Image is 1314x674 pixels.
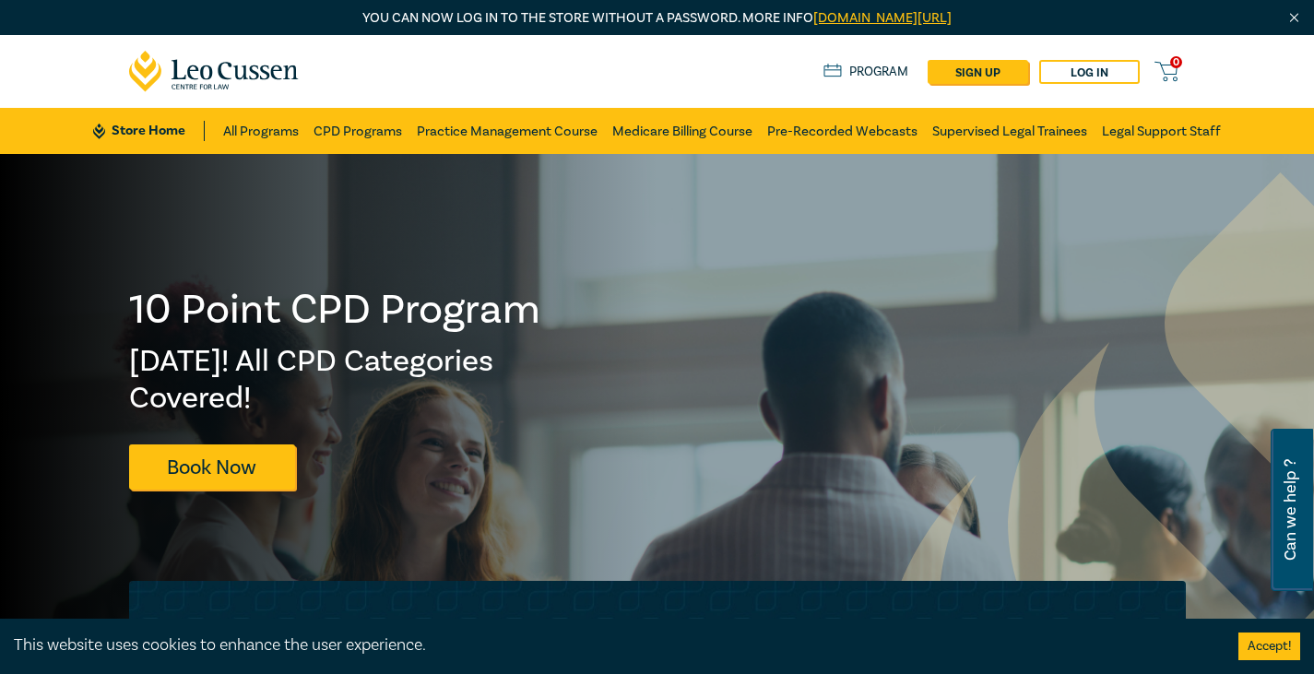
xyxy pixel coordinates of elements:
[223,108,299,154] a: All Programs
[129,286,542,334] h1: 10 Point CPD Program
[129,343,542,417] h2: [DATE]! All CPD Categories Covered!
[1170,56,1182,68] span: 0
[767,108,917,154] a: Pre-Recorded Webcasts
[612,108,752,154] a: Medicare Billing Course
[417,108,598,154] a: Practice Management Course
[1102,108,1221,154] a: Legal Support Staff
[813,9,952,27] a: [DOMAIN_NAME][URL]
[1286,10,1302,26] img: Close
[928,60,1028,84] a: sign up
[129,444,295,490] a: Book Now
[314,108,402,154] a: CPD Programs
[1039,60,1140,84] a: Log in
[1282,440,1299,580] span: Can we help ?
[14,633,1211,657] div: This website uses cookies to enhance the user experience.
[129,8,1186,29] p: You can now log in to the store without a password. More info
[93,121,205,141] a: Store Home
[932,108,1087,154] a: Supervised Legal Trainees
[823,62,909,82] a: Program
[1238,633,1300,660] button: Accept cookies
